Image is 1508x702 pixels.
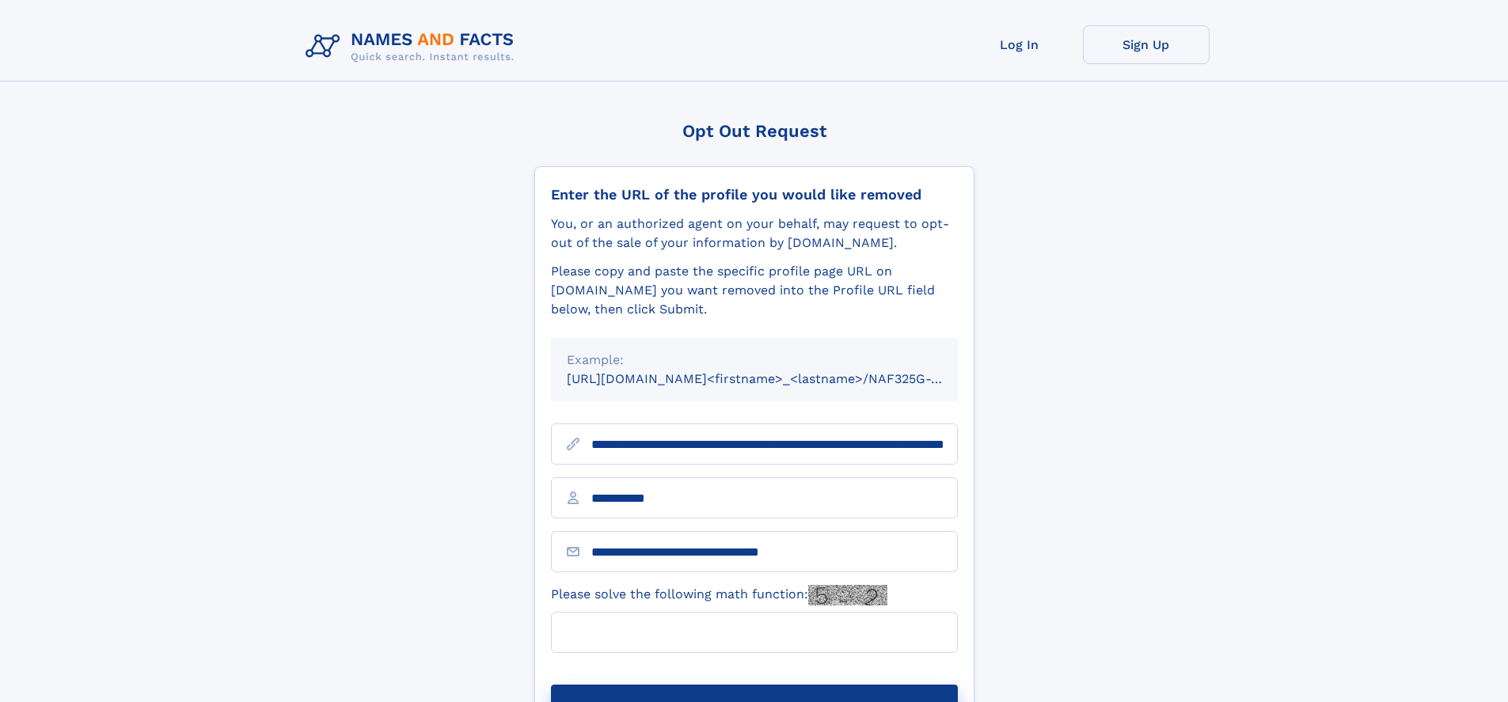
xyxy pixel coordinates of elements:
img: Logo Names and Facts [299,25,527,68]
label: Please solve the following math function: [551,585,887,605]
div: Opt Out Request [534,121,974,141]
a: Sign Up [1083,25,1210,64]
div: Enter the URL of the profile you would like removed [551,186,958,203]
div: Please copy and paste the specific profile page URL on [DOMAIN_NAME] you want removed into the Pr... [551,262,958,319]
div: Example: [567,351,942,370]
div: You, or an authorized agent on your behalf, may request to opt-out of the sale of your informatio... [551,214,958,252]
a: Log In [956,25,1083,64]
small: [URL][DOMAIN_NAME]<firstname>_<lastname>/NAF325G-xxxxxxxx [567,371,988,386]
